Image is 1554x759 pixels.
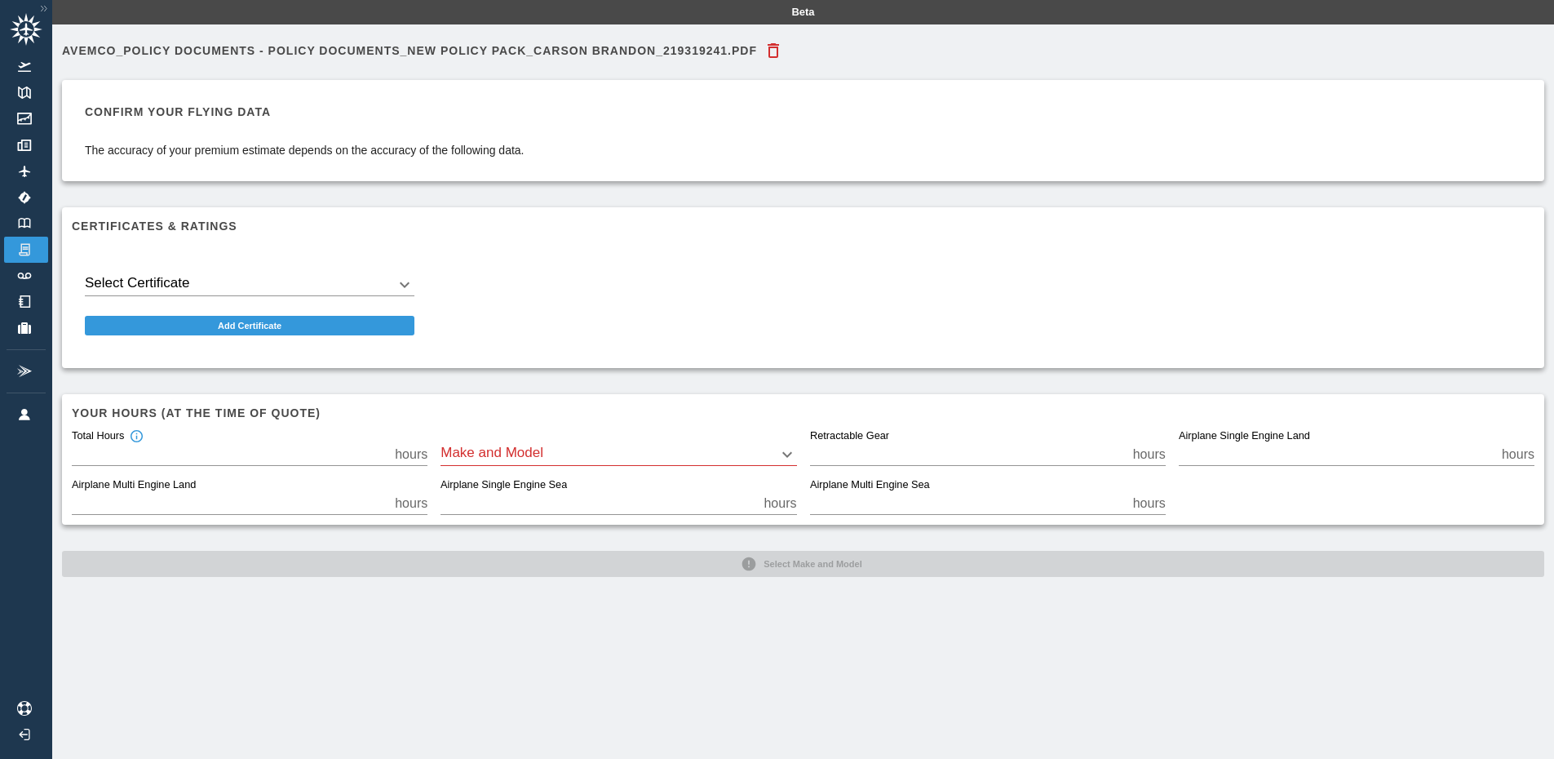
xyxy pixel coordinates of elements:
[72,217,1534,235] h6: Certificates & Ratings
[441,478,567,493] label: Airplane Single Engine Sea
[72,478,196,493] label: Airplane Multi Engine Land
[85,316,414,335] button: Add Certificate
[395,445,427,464] p: hours
[72,404,1534,422] h6: Your hours (at the time of quote)
[1133,445,1166,464] p: hours
[395,494,427,513] p: hours
[72,429,144,444] div: Total Hours
[764,494,796,513] p: hours
[129,429,144,444] svg: Total hours in fixed-wing aircraft
[85,142,525,158] p: The accuracy of your premium estimate depends on the accuracy of the following data.
[85,103,525,121] h6: Confirm your flying data
[1502,445,1534,464] p: hours
[62,45,757,56] h6: Avemco_Policy Documents - Policy Documents_New Policy Pack_CARSON BRANDON_219319241.PDF
[1133,494,1166,513] p: hours
[810,478,930,493] label: Airplane Multi Engine Sea
[810,429,889,444] label: Retractable Gear
[1179,429,1310,444] label: Airplane Single Engine Land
